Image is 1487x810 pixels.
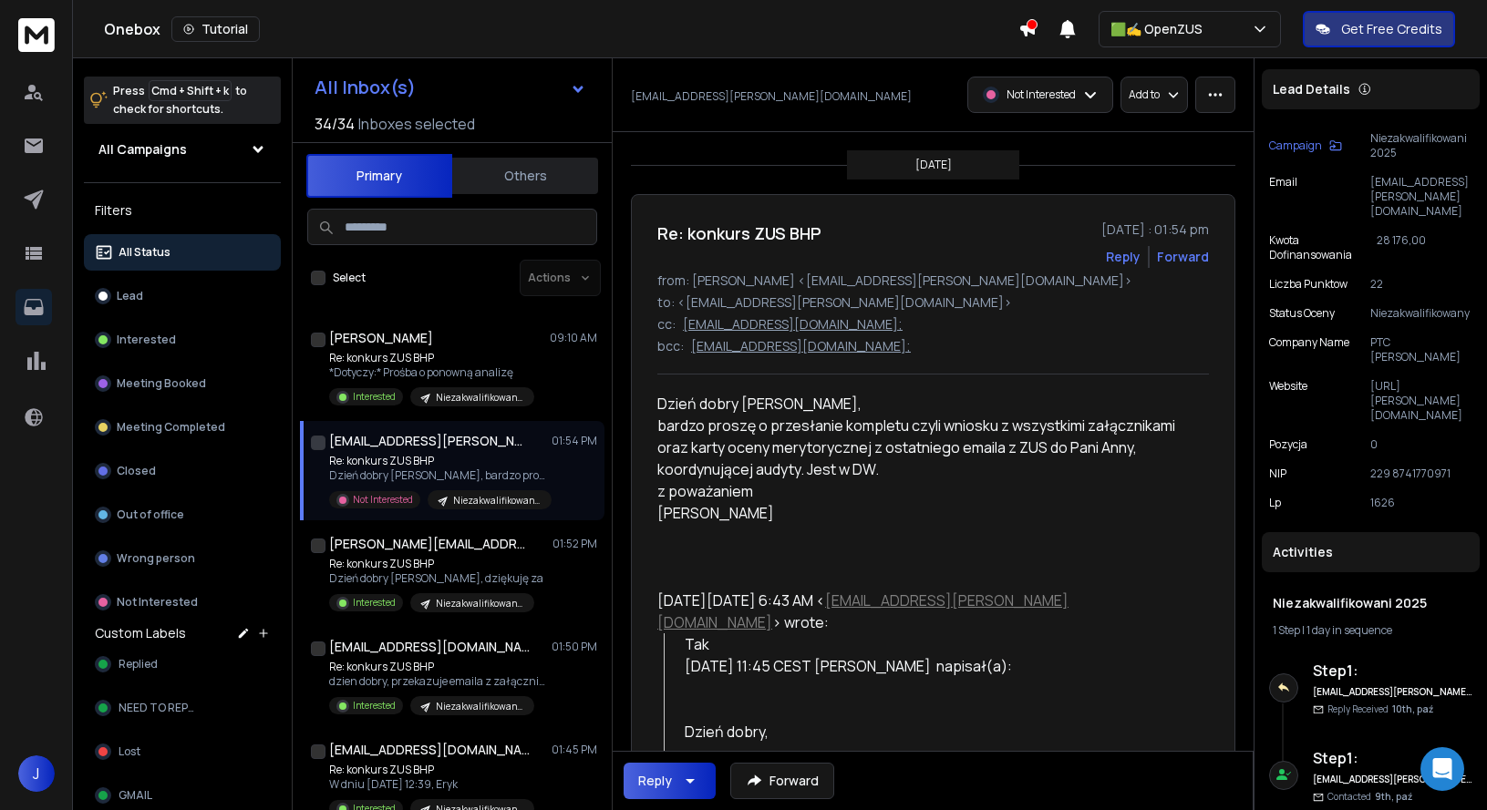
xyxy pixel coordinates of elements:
[1269,467,1286,481] p: NIP
[119,701,198,715] span: NEED TO REPLY
[117,464,156,478] p: Closed
[84,365,281,402] button: Meeting Booked
[329,763,534,777] p: Re: konkurs ZUS BHP
[1313,747,1472,769] h6: Step 1 :
[624,763,716,799] button: Reply
[329,557,543,571] p: Re: konkurs ZUS BHP
[119,788,152,803] span: GMAIL
[685,633,1191,655] div: Tak
[683,315,903,333] p: [EMAIL_ADDRESS][DOMAIN_NAME];
[113,82,247,118] p: Press to check for shortcuts.
[329,468,548,483] p: Dzień dobry [PERSON_NAME], bardzo proszę
[117,508,184,522] p: Out of office
[1392,702,1433,715] span: 10th, paź
[1269,335,1349,364] p: Company Name
[84,690,281,726] button: NEED TO REPLY
[84,646,281,682] button: Replied
[452,156,598,196] button: Others
[117,595,198,610] p: Not Interested
[1269,496,1281,510] p: Lp
[1370,496,1472,510] p: 1626
[1370,131,1472,160] p: Niezakwalifikowani 2025
[1273,622,1300,638] span: 1 Step
[631,89,912,104] p: [EMAIL_ADDRESS][PERSON_NAME][DOMAIN_NAME]
[84,198,281,223] h3: Filters
[685,721,1191,743] div: Dzień dobry,
[84,540,281,577] button: Wrong person
[657,293,1209,312] p: to: <[EMAIL_ADDRESS][PERSON_NAME][DOMAIN_NAME]>
[657,415,1190,480] div: bardzo proszę o przesłanie kompletu czyli wniosku z wszystkimi załącznikami oraz karty oceny mery...
[119,657,158,672] span: Replied
[657,272,1209,290] p: from: [PERSON_NAME] <[EMAIL_ADDRESS][PERSON_NAME][DOMAIN_NAME]>
[691,337,911,355] p: [EMAIL_ADDRESS][DOMAIN_NAME];
[1157,248,1209,266] div: Forward
[329,351,534,365] p: Re: konkurs ZUS BHP
[1269,233,1377,262] p: Kwota Dofinansowania
[1327,790,1412,804] p: Contacted
[98,140,187,159] h1: All Campaigns
[1269,277,1348,292] p: Liczba Punktow
[84,234,281,271] button: All Status
[1269,175,1297,219] p: Email
[95,624,186,642] h3: Custom Labels
[315,113,355,135] span: 34 / 34
[1269,379,1307,423] p: website
[552,537,597,551] p: 01:52 PM
[329,741,530,759] h1: [EMAIL_ADDRESS][DOMAIN_NAME]
[1007,87,1076,102] p: Not Interested
[149,80,232,101] span: Cmd + Shift + k
[119,744,140,759] span: Lost
[84,497,281,533] button: Out of office
[84,453,281,489] button: Closed
[1303,11,1455,47] button: Get Free Credits
[329,660,548,674] p: Re: konkurs ZUS BHP
[329,535,530,553] h1: [PERSON_NAME][EMAIL_ADDRESS][DOMAIN_NAME]
[117,376,206,391] p: Meeting Booked
[1273,594,1469,612] h1: Niezakwalifikowani 2025
[552,743,597,757] p: 01:45 PM
[657,315,676,333] p: cc:
[638,772,672,790] div: Reply
[1101,220,1209,239] p: [DATE] : 01:54 pm
[329,432,530,450] h1: [EMAIL_ADDRESS][PERSON_NAME][DOMAIN_NAME]
[730,763,834,799] button: Forward
[1375,790,1412,803] span: 9th, paź
[436,700,523,713] p: Niezakwalifikowani 2025
[1313,773,1472,786] h6: [EMAIL_ADDRESS][PERSON_NAME][DOMAIN_NAME]
[915,158,952,172] p: [DATE]
[1370,277,1472,292] p: 22
[1377,233,1472,262] p: 28 176,00
[1370,467,1472,481] p: 229 8741770971
[117,289,143,303] p: Lead
[306,154,452,198] button: Primary
[315,78,416,97] h1: All Inbox(s)
[1370,335,1472,364] p: PTC [PERSON_NAME]
[1420,747,1464,791] div: Open Intercom Messenger
[329,365,534,380] p: *Dotyczy:* Prośba o ponowną analizę
[119,245,170,260] p: All Status
[1106,248,1141,266] button: Reply
[84,409,281,446] button: Meeting Completed
[657,480,1190,502] div: z poważaniem
[353,596,396,610] p: Interested
[353,699,396,713] p: Interested
[453,494,541,508] p: Niezakwalifikowani 2025
[18,755,55,792] button: J
[436,391,523,405] p: Niezakwalifikowani 2025
[84,131,281,168] button: All Campaigns
[1306,622,1392,638] span: 1 day in sequence
[329,777,534,792] p: W dniu [DATE] 12:39, Eryk
[329,454,548,468] p: Re: konkurs ZUS BHP
[117,551,195,566] p: Wrong person
[1269,437,1307,452] p: Pozycja
[300,69,601,106] button: All Inbox(s)
[84,322,281,358] button: Interested
[436,597,523,610] p: Niezakwalifikowani 2025
[685,655,1191,677] div: [DATE] 11:45 CEST [PERSON_NAME] napisał(a):
[657,220,821,246] h1: Re: konkurs ZUS BHP
[333,271,366,285] label: Select
[84,278,281,314] button: Lead
[1370,437,1472,452] p: 0
[117,420,225,435] p: Meeting Completed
